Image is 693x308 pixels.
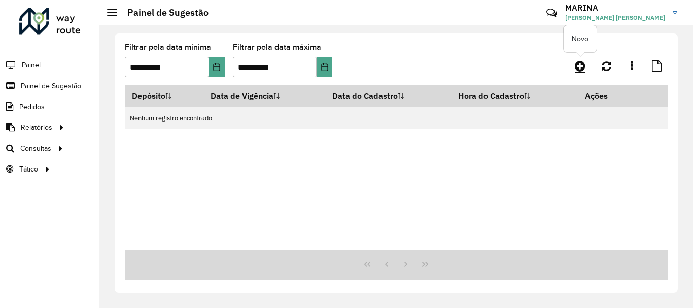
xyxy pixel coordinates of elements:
[326,85,452,107] th: Data do Cadastro
[565,13,665,22] span: [PERSON_NAME] [PERSON_NAME]
[578,85,639,107] th: Ações
[125,85,203,107] th: Depósito
[452,85,578,107] th: Hora do Cadastro
[19,101,45,112] span: Pedidos
[117,7,209,18] h2: Painel de Sugestão
[564,25,597,52] div: Novo
[21,122,52,133] span: Relatórios
[565,3,665,13] h3: MARINA
[125,107,668,129] td: Nenhum registro encontrado
[21,81,81,91] span: Painel de Sugestão
[317,57,332,77] button: Choose Date
[203,85,326,107] th: Data de Vigência
[541,2,563,24] a: Contato Rápido
[209,57,225,77] button: Choose Date
[19,164,38,175] span: Tático
[22,60,41,71] span: Painel
[125,41,211,53] label: Filtrar pela data mínima
[20,143,51,154] span: Consultas
[233,41,321,53] label: Filtrar pela data máxima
